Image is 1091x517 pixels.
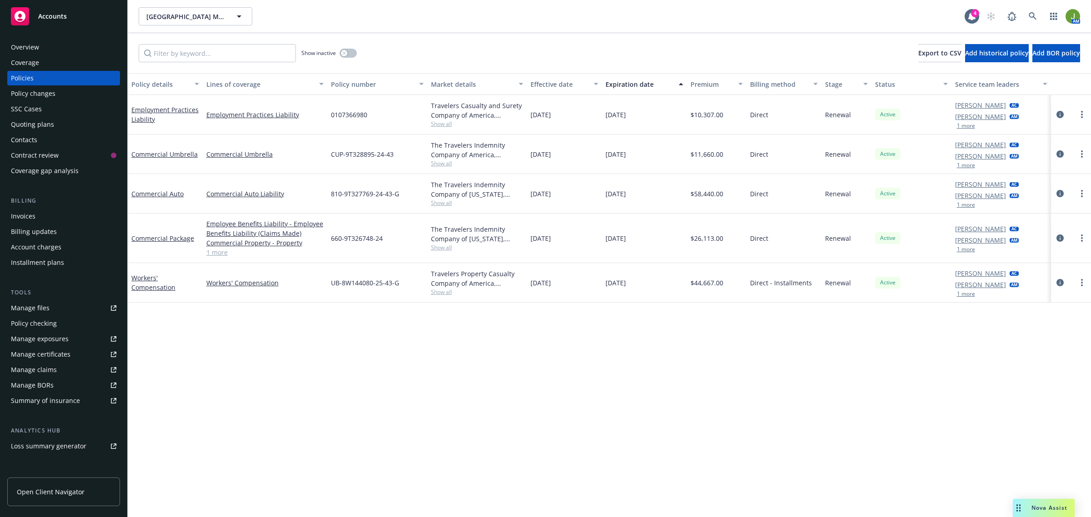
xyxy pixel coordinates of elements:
[11,332,69,346] div: Manage exposures
[7,224,120,239] a: Billing updates
[1013,499,1075,517] button: Nova Assist
[879,278,897,287] span: Active
[431,199,524,207] span: Show all
[691,149,723,159] span: $11,660.00
[11,86,55,101] div: Policy changes
[206,219,324,238] a: Employee Benefits Liability - Employee Benefits Liability (Claims Made)
[825,110,851,119] span: Renewal
[1055,277,1066,288] a: circleInformation
[1076,188,1087,199] a: more
[139,7,252,25] button: [GEOGRAPHIC_DATA] Maintenance
[11,393,80,408] div: Summary of insurance
[206,149,324,159] a: Commercial Umbrella
[327,73,427,95] button: Policy number
[955,151,1006,161] a: [PERSON_NAME]
[11,148,59,163] div: Contract review
[7,196,120,205] div: Billing
[11,209,35,224] div: Invoices
[957,247,975,252] button: 1 more
[431,269,524,288] div: Travelers Property Casualty Company of America, Travelers Insurance
[691,110,723,119] span: $10,307.00
[691,278,723,288] span: $44,667.00
[203,73,327,95] button: Lines of coverage
[1055,149,1066,159] a: circleInformation
[825,149,851,159] span: Renewal
[530,189,551,199] span: [DATE]
[879,150,897,158] span: Active
[825,278,851,288] span: Renewal
[1076,233,1087,244] a: more
[128,73,203,95] button: Policy details
[38,13,67,20] span: Accounts
[7,4,120,29] a: Accounts
[7,332,120,346] span: Manage exposures
[965,49,1029,57] span: Add historical policy
[530,149,551,159] span: [DATE]
[918,44,961,62] button: Export to CSV
[955,235,1006,245] a: [PERSON_NAME]
[606,80,673,89] div: Expiration date
[957,163,975,168] button: 1 more
[331,278,399,288] span: UB-8W144080-25-43-G
[965,44,1029,62] button: Add historical policy
[7,148,120,163] a: Contract review
[11,117,54,132] div: Quoting plans
[1003,7,1021,25] a: Report a Bug
[825,80,858,89] div: Stage
[131,80,189,89] div: Policy details
[7,363,120,377] a: Manage claims
[606,278,626,288] span: [DATE]
[1066,9,1080,24] img: photo
[11,378,54,393] div: Manage BORs
[17,487,85,497] span: Open Client Navigator
[7,288,120,297] div: Tools
[11,316,57,331] div: Policy checking
[955,80,1038,89] div: Service team leaders
[431,140,524,159] div: The Travelers Indemnity Company of America, Travelers Insurance
[7,426,120,435] div: Analytics hub
[206,110,324,119] a: Employment Practices Liability
[206,80,314,89] div: Lines of coverage
[1032,44,1080,62] button: Add BOR policy
[11,439,86,453] div: Loss summary generator
[11,240,61,254] div: Account charges
[875,80,938,89] div: Status
[527,73,602,95] button: Effective date
[1013,499,1024,517] div: Drag to move
[431,120,524,128] span: Show all
[691,80,733,89] div: Premium
[955,268,1006,278] a: [PERSON_NAME]
[7,255,120,270] a: Installment plans
[750,189,768,199] span: Direct
[11,347,70,362] div: Manage certificates
[750,234,768,243] span: Direct
[606,149,626,159] span: [DATE]
[606,110,626,119] span: [DATE]
[606,189,626,199] span: [DATE]
[879,110,897,119] span: Active
[691,234,723,243] span: $26,113.00
[918,49,961,57] span: Export to CSV
[431,288,524,296] span: Show all
[7,347,120,362] a: Manage certificates
[955,191,1006,200] a: [PERSON_NAME]
[7,117,120,132] a: Quoting plans
[606,234,626,243] span: [DATE]
[1055,233,1066,244] a: circleInformation
[11,164,79,178] div: Coverage gap analysis
[1024,7,1042,25] a: Search
[11,255,64,270] div: Installment plans
[879,234,897,242] span: Active
[146,12,225,21] span: [GEOGRAPHIC_DATA] Maintenance
[957,202,975,208] button: 1 more
[871,73,951,95] button: Status
[131,189,184,198] a: Commercial Auto
[11,301,50,315] div: Manage files
[431,244,524,251] span: Show all
[955,224,1006,234] a: [PERSON_NAME]
[331,80,414,89] div: Policy number
[602,73,687,95] button: Expiration date
[746,73,821,95] button: Billing method
[206,278,324,288] a: Workers' Compensation
[131,234,194,243] a: Commercial Package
